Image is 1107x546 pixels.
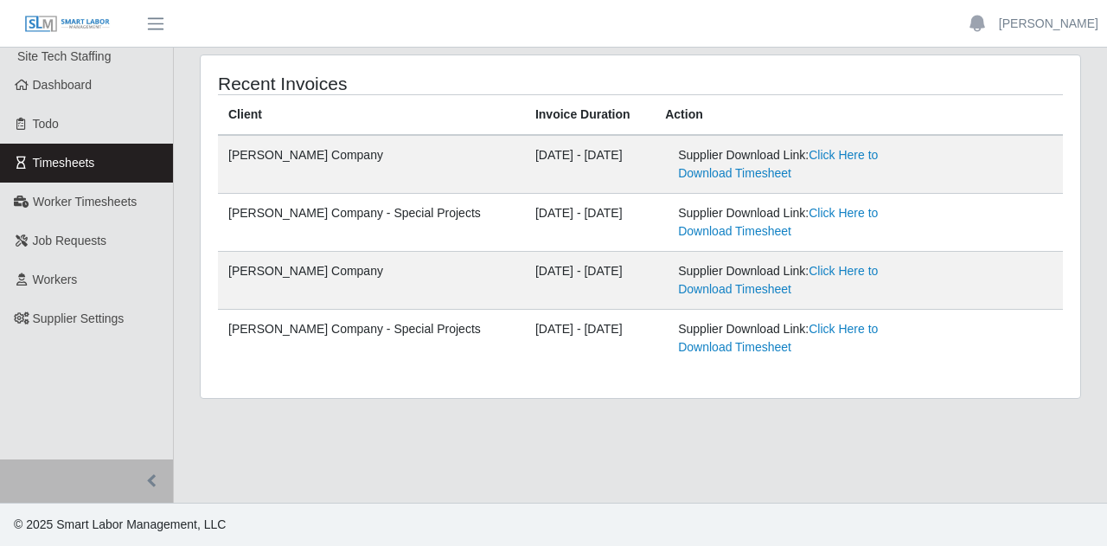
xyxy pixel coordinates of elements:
[33,273,78,286] span: Workers
[655,95,1063,136] th: Action
[525,252,655,310] td: [DATE] - [DATE]
[218,73,555,94] h4: Recent Invoices
[218,135,525,194] td: [PERSON_NAME] Company
[218,95,525,136] th: Client
[678,146,911,183] div: Supplier Download Link:
[33,312,125,325] span: Supplier Settings
[33,195,137,209] span: Worker Timesheets
[525,95,655,136] th: Invoice Duration
[525,194,655,252] td: [DATE] - [DATE]
[33,78,93,92] span: Dashboard
[678,262,911,299] div: Supplier Download Link:
[218,252,525,310] td: [PERSON_NAME] Company
[678,204,911,241] div: Supplier Download Link:
[999,15,1098,33] a: [PERSON_NAME]
[14,517,226,531] span: © 2025 Smart Labor Management, LLC
[33,234,107,247] span: Job Requests
[17,49,111,63] span: Site Tech Staffing
[33,156,95,170] span: Timesheets
[678,320,911,357] div: Supplier Download Link:
[218,194,525,252] td: [PERSON_NAME] Company - Special Projects
[218,310,525,368] td: [PERSON_NAME] Company - Special Projects
[525,135,655,194] td: [DATE] - [DATE]
[24,15,111,34] img: SLM Logo
[525,310,655,368] td: [DATE] - [DATE]
[33,117,59,131] span: Todo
